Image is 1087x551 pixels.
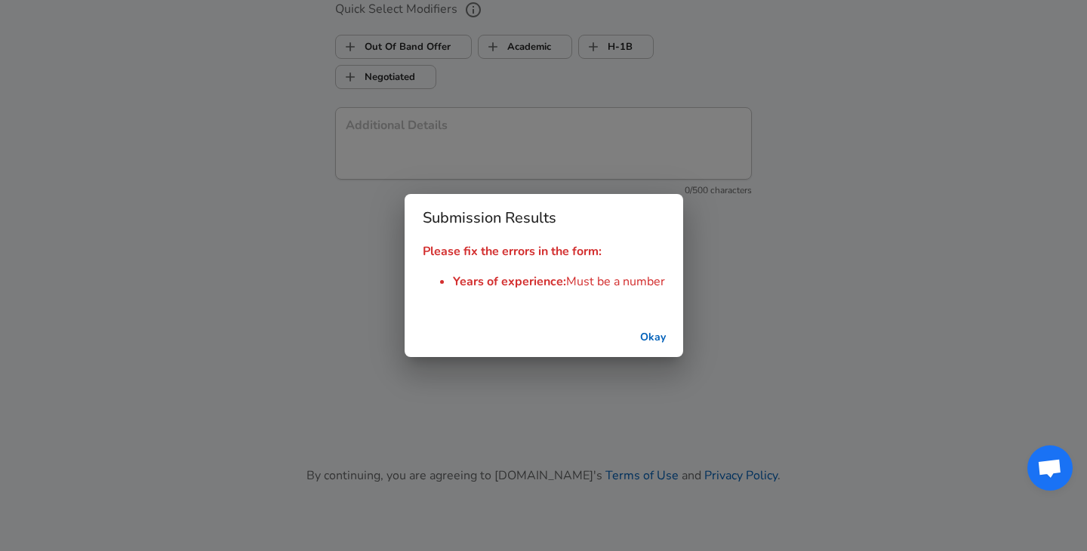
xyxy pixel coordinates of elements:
span: Years of experience : [453,273,566,290]
div: Open chat [1027,445,1073,491]
button: successful-submission-button [629,324,677,352]
h2: Submission Results [405,194,683,242]
strong: Please fix the errors in the form: [423,243,602,260]
span: Must be a number [566,273,665,290]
